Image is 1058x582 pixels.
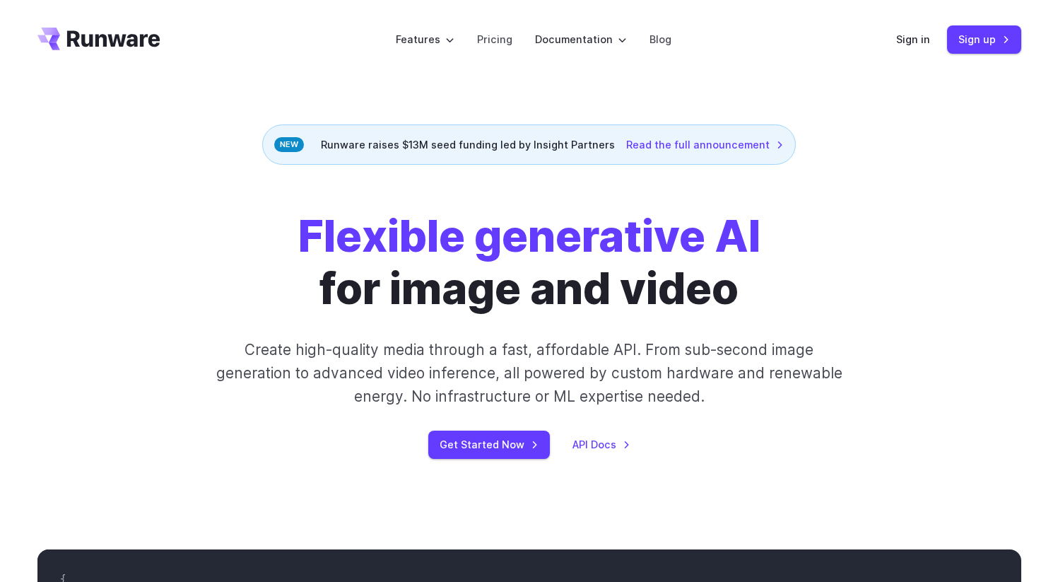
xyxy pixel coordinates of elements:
[298,210,760,315] h1: for image and video
[214,338,844,409] p: Create high-quality media through a fast, affordable API. From sub-second image generation to adv...
[626,136,784,153] a: Read the full announcement
[535,31,627,47] label: Documentation
[947,25,1021,53] a: Sign up
[572,436,630,453] a: API Docs
[396,31,454,47] label: Features
[298,209,760,262] strong: Flexible generative AI
[262,124,796,165] div: Runware raises $13M seed funding led by Insight Partners
[428,431,550,458] a: Get Started Now
[650,31,671,47] a: Blog
[477,31,512,47] a: Pricing
[37,28,160,50] a: Go to /
[896,31,930,47] a: Sign in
